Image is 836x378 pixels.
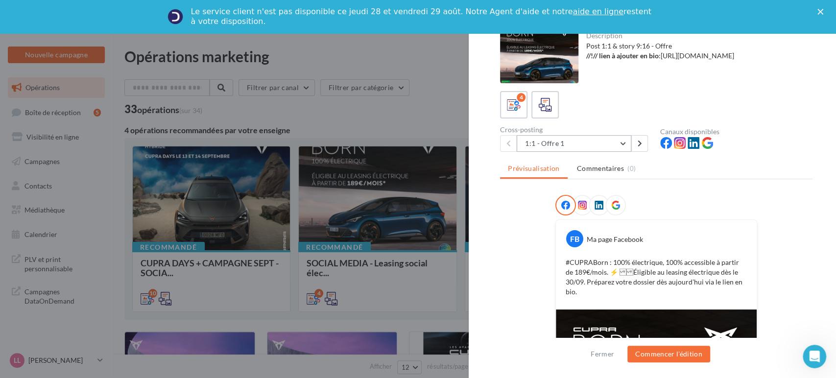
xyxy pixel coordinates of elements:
[586,32,805,39] div: Description
[566,258,747,297] p: #CUPRABorn : 100% électrique, 100% accessible à partir de 189€/mois. ⚡️ Éligible au leasing élect...
[500,126,652,133] div: Cross-posting
[627,346,710,362] button: Commencer l'édition
[167,9,183,24] img: Profile image for Service-Client
[573,7,623,16] a: aide en ligne
[661,51,734,60] a: [URL][DOMAIN_NAME]
[627,165,636,172] span: (0)
[660,128,812,135] div: Canaux disponibles
[587,235,643,244] div: Ma page Facebook
[517,93,525,102] div: 4
[586,51,659,60] strong: //!// lien à ajouter en bio
[586,41,805,61] div: Post 1:1 & story 9:16 - Offre :
[587,348,618,360] button: Fermer
[817,9,827,15] div: Fermer
[517,135,631,152] button: 1:1 - Offre 1
[803,345,826,368] iframe: Intercom live chat
[191,7,653,26] div: Le service client n'est pas disponible ce jeudi 28 et vendredi 29 août. Notre Agent d'aide et not...
[577,164,624,173] span: Commentaires
[566,230,583,247] div: FB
